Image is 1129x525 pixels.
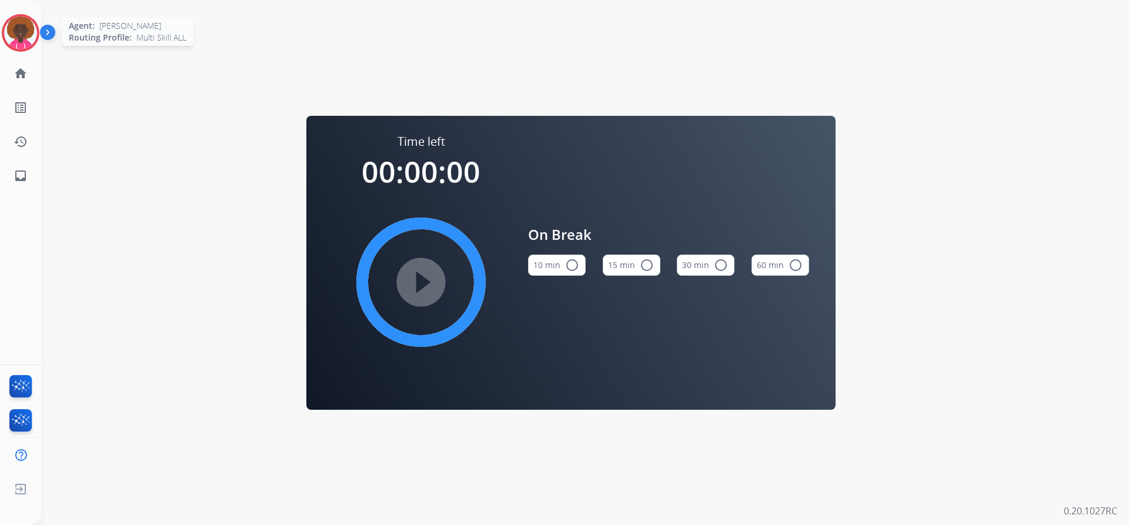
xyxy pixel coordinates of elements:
mat-icon: inbox [14,169,28,183]
span: Time left [398,133,445,150]
p: 0.20.1027RC [1064,504,1117,518]
button: 15 min [603,255,660,276]
mat-icon: home [14,66,28,81]
mat-icon: radio_button_unchecked [640,258,654,272]
span: On Break [528,224,809,245]
mat-icon: radio_button_unchecked [789,258,803,272]
span: Multi Skill ALL [136,32,186,44]
mat-icon: list_alt [14,101,28,115]
button: 30 min [677,255,734,276]
span: Agent: [69,20,95,32]
mat-icon: history [14,135,28,149]
button: 60 min [751,255,809,276]
span: [PERSON_NAME] [99,20,161,32]
span: 00:00:00 [362,152,480,192]
span: Routing Profile: [69,32,132,44]
img: avatar [4,16,37,49]
mat-icon: radio_button_unchecked [565,258,579,272]
mat-icon: radio_button_unchecked [714,258,728,272]
button: 10 min [528,255,586,276]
